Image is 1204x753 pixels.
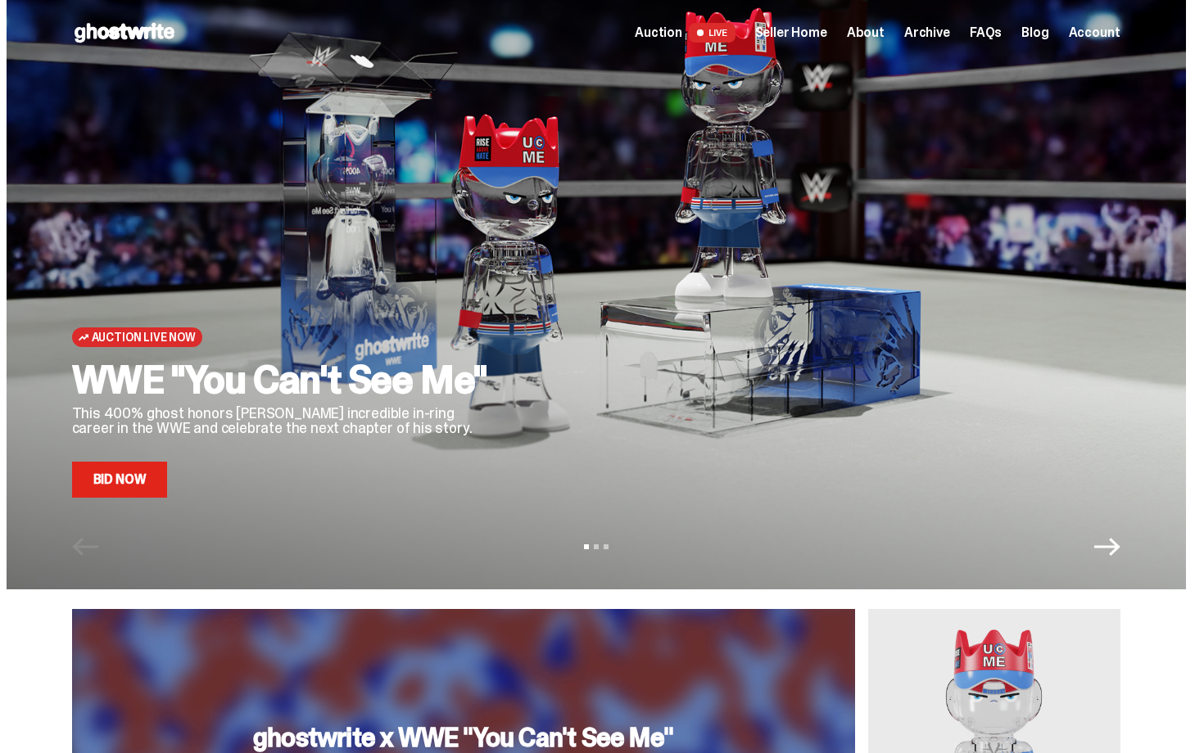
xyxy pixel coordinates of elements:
[72,360,498,399] h2: WWE "You Can't See Me"
[72,462,168,498] a: Bid Now
[970,26,1002,39] a: FAQs
[1069,26,1120,39] a: Account
[1094,534,1120,560] button: Next
[604,544,609,549] button: View slide 3
[847,26,885,39] a: About
[635,26,682,39] span: Auction
[594,544,599,549] button: View slide 2
[1021,26,1048,39] a: Blog
[253,724,673,751] h3: ghostwrite x WWE "You Can't See Me"
[755,26,827,39] a: Seller Home
[584,544,589,549] button: View slide 1
[689,23,736,43] span: LIVE
[904,26,950,39] a: Archive
[92,331,196,344] span: Auction Live Now
[635,23,735,43] a: Auction LIVE
[72,406,498,435] p: This 400% ghost honors [PERSON_NAME] incredible in-ring career in the WWE and celebrate the next ...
